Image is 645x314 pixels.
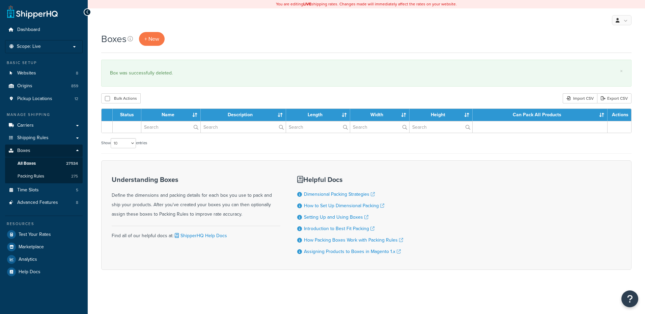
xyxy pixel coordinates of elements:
[304,214,368,221] a: Setting Up and Using Boxes
[112,226,280,241] div: Find all of our helpful docs at:
[5,145,83,183] li: Boxes
[5,184,83,196] a: Time Slots 5
[141,109,201,121] th: Name
[17,148,30,154] span: Boxes
[141,121,200,133] input: Search
[597,93,632,103] a: Export CSV
[286,121,350,133] input: Search
[473,109,608,121] th: Can Pack All Products
[5,67,83,80] li: Websites
[410,109,473,121] th: Height
[173,232,227,239] a: ShipperHQ Help Docs
[71,174,78,179] span: 275
[139,32,165,46] a: + New
[76,200,78,206] span: 8
[17,200,58,206] span: Advanced Features
[66,161,78,166] span: 27534
[17,123,34,128] span: Carriers
[5,145,83,157] a: Boxes
[5,228,83,241] a: Test Your Rates
[297,176,403,183] h3: Helpful Docs
[112,176,280,183] h3: Understanding Boxes
[5,266,83,278] a: Help Docs
[304,191,375,198] a: Dimensional Packing Strategies
[17,44,41,50] span: Scope: Live
[111,138,136,148] select: Showentries
[101,32,127,45] h1: Boxes
[563,93,597,103] div: Import CSV
[5,93,83,105] a: Pickup Locations 12
[621,290,638,307] button: Open Resource Center
[303,1,311,7] b: LIVE
[5,112,83,118] div: Manage Shipping
[5,196,83,209] li: Advanced Features
[304,248,401,255] a: Assigning Products to Boxes in Magento 1.x
[5,119,83,132] a: Carriers
[608,109,631,121] th: Actions
[76,70,78,76] span: 8
[76,187,78,193] span: 5
[410,121,472,133] input: Search
[19,244,44,250] span: Marketplace
[101,138,147,148] label: Show entries
[17,70,36,76] span: Websites
[5,157,83,170] li: All Boxes
[304,202,384,209] a: How to Set Up Dimensional Packing
[286,109,350,121] th: Length
[5,170,83,183] li: Packing Rules
[112,176,280,219] div: Define the dimensions and packing details for each box you use to pack and ship your products. Af...
[18,174,44,179] span: Packing Rules
[17,96,52,102] span: Pickup Locations
[5,93,83,105] li: Pickup Locations
[17,27,40,33] span: Dashboard
[17,83,32,89] span: Origins
[201,121,286,133] input: Search
[350,109,410,121] th: Width
[18,161,36,166] span: All Boxes
[5,253,83,265] a: Analytics
[110,68,623,78] div: Box was successfully deleted.
[5,196,83,209] a: Advanced Features 8
[5,241,83,253] a: Marketplace
[19,232,51,238] span: Test Your Rates
[201,109,286,121] th: Description
[19,269,40,275] span: Help Docs
[5,132,83,144] a: Shipping Rules
[5,221,83,227] div: Resources
[350,121,409,133] input: Search
[19,257,37,262] span: Analytics
[71,83,78,89] span: 859
[17,187,39,193] span: Time Slots
[5,24,83,36] a: Dashboard
[5,170,83,183] a: Packing Rules 275
[75,96,78,102] span: 12
[620,68,623,74] a: ×
[5,60,83,66] div: Basic Setup
[304,237,403,244] a: How Packing Boxes Work with Packing Rules
[5,80,83,92] li: Origins
[113,109,141,121] th: Status
[5,184,83,196] li: Time Slots
[7,5,58,19] a: ShipperHQ Home
[144,35,159,43] span: + New
[5,67,83,80] a: Websites 8
[5,80,83,92] a: Origins 859
[17,135,49,141] span: Shipping Rules
[5,157,83,170] a: All Boxes 27534
[304,225,374,232] a: Introduction to Best Fit Packing
[101,93,141,103] button: Bulk Actions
